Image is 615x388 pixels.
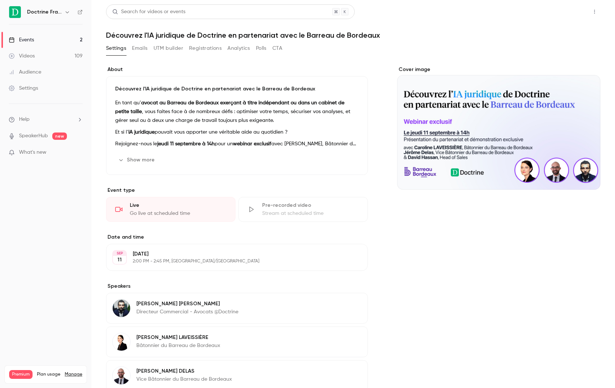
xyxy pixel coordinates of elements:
button: Polls [256,42,267,54]
div: Videos [9,52,35,60]
div: SEP [113,251,126,256]
div: Stream at scheduled time [262,210,359,217]
section: Cover image [397,66,601,190]
strong: jeudi 11 septembre à 14h [157,141,215,146]
h1: Découvrez l'IA juridique de Doctrine en partenariat avec le Barreau de Bordeaux [106,31,600,40]
div: Caroline LAVEISSIÈRE[PERSON_NAME] LAVEISSIÈREBâtonnier du Barreau de Bordeaux [106,327,368,357]
iframe: Noticeable Trigger [74,149,83,156]
p: Bâtonnier du Barreau de Bordeaux [136,342,220,349]
span: Plan usage [37,372,60,377]
div: Search for videos or events [112,8,185,16]
p: En tant qu’ , vous faites face à de nombreux défis : optimiser votre temps, sécuriser vos analyse... [115,98,359,125]
div: Go live at scheduled time [130,210,226,217]
li: help-dropdown-opener [9,116,83,123]
p: [PERSON_NAME] [PERSON_NAME] [136,300,238,307]
p: [PERSON_NAME] LAVEISSIÈRE [136,334,220,341]
div: Live [130,202,226,209]
p: 2:00 PM - 2:45 PM, [GEOGRAPHIC_DATA]/[GEOGRAPHIC_DATA] [133,258,329,264]
p: [PERSON_NAME] DELAS [136,368,232,375]
strong: IA juridique [128,130,155,135]
p: Directeur Commercial - Avocats @Doctrine [136,308,238,316]
span: What's new [19,149,46,156]
button: Emails [132,42,147,54]
a: Manage [65,372,82,377]
button: Analytics [227,42,250,54]
div: David Hassan[PERSON_NAME] [PERSON_NAME]Directeur Commercial - Avocats @Doctrine [106,293,368,324]
button: CTA [272,42,282,54]
label: Cover image [397,66,601,73]
label: Speakers [106,283,368,290]
span: new [52,133,67,140]
p: Découvrez l'IA juridique de Doctrine en partenariat avec le Barreau de Bordeaux [115,85,359,93]
button: Registrations [189,42,222,54]
strong: avocat au Barreau de Bordeaux exerçant à titre indépendant ou dans un cabinet de petite taille [115,100,344,114]
div: Pre-recorded videoStream at scheduled time [238,197,368,222]
button: Share [554,4,583,19]
div: Audience [9,68,41,76]
p: Event type [106,187,368,194]
strong: webinar exclusif [233,141,271,146]
img: David Hassan [113,299,130,317]
button: UTM builder [154,42,183,54]
a: SpeakerHub [19,132,48,140]
label: About [106,66,368,73]
img: Doctrine France [9,6,21,18]
img: Jérôme DELAS [113,367,130,384]
button: Settings [106,42,126,54]
p: Vice Bâtonnier du Barreau de Bordeaux [136,376,232,383]
img: Caroline LAVEISSIÈRE [113,333,130,351]
div: Events [9,36,34,44]
p: Et si l’ pouvait vous apporter une véritable aide au quotidien ? [115,128,359,137]
p: Rejoignez-nous le pour un avec [PERSON_NAME], Bâtonnier du Barreau de Bordeaux [PERSON_NAME], Vic... [115,139,359,148]
div: Settings [9,85,38,92]
span: Help [19,116,30,123]
label: Date and time [106,234,368,241]
p: 11 [117,256,122,264]
p: [DATE] [133,250,329,258]
button: Show more [115,154,159,166]
div: Pre-recorded video [262,202,359,209]
span: Premium [9,370,33,379]
div: LiveGo live at scheduled time [106,197,235,222]
h6: Doctrine France [27,8,61,16]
